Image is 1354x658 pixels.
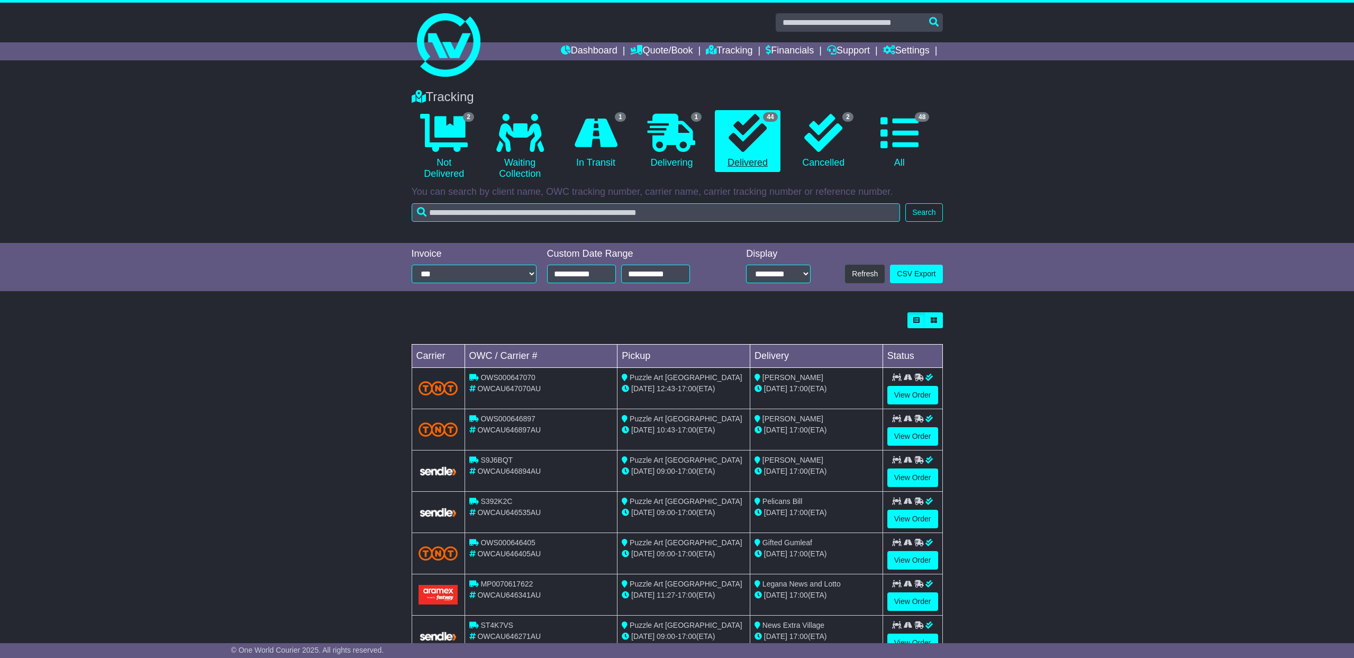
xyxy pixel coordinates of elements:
div: Invoice [412,248,537,260]
td: Delivery [750,345,883,368]
span: © One World Courier 2025. All rights reserved. [231,646,384,654]
div: - (ETA) [622,507,746,518]
div: Custom Date Range [547,248,717,260]
span: S9J6BQT [480,456,513,464]
td: Status [883,345,942,368]
span: OWCAU646271AU [477,632,541,641]
div: (ETA) [755,507,878,518]
div: (ETA) [755,590,878,601]
a: 48 All [867,110,932,173]
a: Settings [883,42,930,60]
span: [DATE] [764,632,787,641]
a: Support [827,42,870,60]
span: [DATE] [631,549,655,558]
span: [PERSON_NAME] [762,414,823,423]
span: ST4K7VS [480,621,513,629]
img: GetCarrierServiceLogo [419,466,458,477]
span: Puzzle Art [GEOGRAPHIC_DATA] [630,538,742,547]
span: [PERSON_NAME] [762,373,823,382]
span: OWCAU646535AU [477,508,541,517]
span: [DATE] [631,467,655,475]
div: - (ETA) [622,425,746,436]
span: Puzzle Art [GEOGRAPHIC_DATA] [630,456,742,464]
span: Puzzle Art [GEOGRAPHIC_DATA] [630,414,742,423]
span: OWCAU646894AU [477,467,541,475]
a: 2 Cancelled [791,110,856,173]
span: 17:00 [789,549,808,558]
span: 17:00 [789,426,808,434]
span: [DATE] [631,426,655,434]
span: 11:27 [657,591,675,599]
span: [PERSON_NAME] [762,456,823,464]
span: 17:00 [678,426,696,434]
span: [DATE] [764,549,787,558]
span: 2 [463,112,474,122]
div: - (ETA) [622,466,746,477]
span: Gifted Gumleaf [762,538,812,547]
img: GetCarrierServiceLogo [419,631,458,642]
span: 1 [691,112,702,122]
div: (ETA) [755,466,878,477]
span: [DATE] [631,632,655,641]
span: S392K2C [480,497,512,506]
a: View Order [887,592,938,611]
span: 17:00 [678,549,696,558]
span: News Extra Village [762,621,824,629]
span: MP0070617622 [480,580,533,588]
span: 48 [915,112,929,122]
span: OWS000646897 [480,414,535,423]
a: View Order [887,510,938,528]
a: Tracking [706,42,752,60]
span: 1 [615,112,626,122]
a: Quote/Book [630,42,693,60]
td: OWC / Carrier # [465,345,617,368]
div: (ETA) [755,631,878,642]
span: OWCAU646405AU [477,549,541,558]
a: View Order [887,427,938,446]
span: OWS000646405 [480,538,535,547]
div: Tracking [406,89,948,105]
td: Carrier [412,345,465,368]
div: (ETA) [755,548,878,560]
a: 2 Not Delivered [412,110,477,184]
img: Aramex.png [419,585,458,605]
span: 17:00 [789,591,808,599]
img: TNT_Domestic.png [419,422,458,437]
div: Display [746,248,811,260]
span: 17:00 [678,508,696,517]
a: 1 Delivering [639,110,704,173]
div: (ETA) [755,425,878,436]
span: [DATE] [631,508,655,517]
img: GetCarrierServiceLogo [419,507,458,518]
span: 17:00 [789,632,808,641]
span: OWS000647070 [480,373,535,382]
span: 17:00 [789,384,808,393]
a: Financials [766,42,814,60]
span: 09:00 [657,632,675,641]
span: 09:00 [657,508,675,517]
span: [DATE] [764,426,787,434]
span: Puzzle Art [GEOGRAPHIC_DATA] [630,621,742,629]
span: 12:43 [657,384,675,393]
a: View Order [887,634,938,652]
span: 17:00 [678,384,696,393]
span: 17:00 [678,467,696,475]
a: CSV Export [890,265,942,283]
span: [DATE] [631,591,655,599]
span: Puzzle Art [GEOGRAPHIC_DATA] [630,373,742,382]
a: 44 Delivered [715,110,780,173]
div: (ETA) [755,383,878,394]
p: You can search by client name, OWC tracking number, carrier name, carrier tracking number or refe... [412,186,943,198]
a: View Order [887,468,938,487]
span: [DATE] [764,508,787,517]
span: 09:00 [657,549,675,558]
span: 17:00 [789,508,808,517]
span: [DATE] [764,384,787,393]
a: View Order [887,386,938,404]
span: 17:00 [678,591,696,599]
div: - (ETA) [622,590,746,601]
img: TNT_Domestic.png [419,381,458,395]
span: OWCAU646897AU [477,426,541,434]
span: [DATE] [631,384,655,393]
span: Pelicans Bill [762,497,802,506]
